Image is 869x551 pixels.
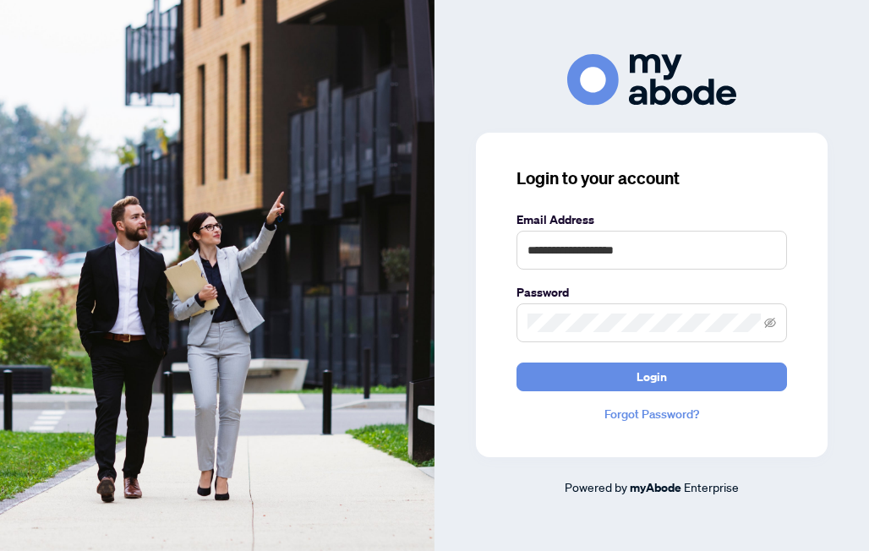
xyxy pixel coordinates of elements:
[516,166,787,190] h3: Login to your account
[516,405,787,423] a: Forgot Password?
[565,479,627,494] span: Powered by
[516,363,787,391] button: Login
[684,479,739,494] span: Enterprise
[630,478,681,497] a: myAbode
[516,210,787,229] label: Email Address
[637,363,667,390] span: Login
[516,283,787,302] label: Password
[764,317,776,329] span: eye-invisible
[567,54,736,106] img: ma-logo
